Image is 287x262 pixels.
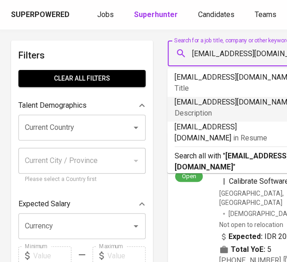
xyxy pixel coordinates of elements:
p: Not open to relocation [219,220,283,229]
a: Superpowered [11,10,71,20]
button: Clear All filters [18,70,146,87]
span: Jobs [97,10,114,19]
span: Open [178,172,200,180]
span: Candidates [198,10,234,19]
p: Expected Salary [18,198,70,210]
h6: Filters [18,48,146,63]
a: Candidates [198,9,236,21]
span: Teams [255,10,276,19]
p: Please select a Country first [25,175,139,184]
button: Open [129,121,142,134]
b: Superhunter [134,10,178,19]
span: 5 [267,244,271,255]
span: in Resume [233,134,267,142]
div: Expected Salary [18,195,146,213]
b: Total YoE: [231,244,265,255]
div: Superpowered [11,10,70,20]
a: Jobs [97,9,116,21]
p: Talent Demographics [18,100,87,111]
b: Expected: [228,231,263,242]
a: Teams [255,9,278,21]
span: | [223,176,225,187]
span: Clear All filters [26,73,138,84]
div: Talent Demographics [18,96,146,115]
button: Open [129,220,142,233]
a: Superhunter [134,9,180,21]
